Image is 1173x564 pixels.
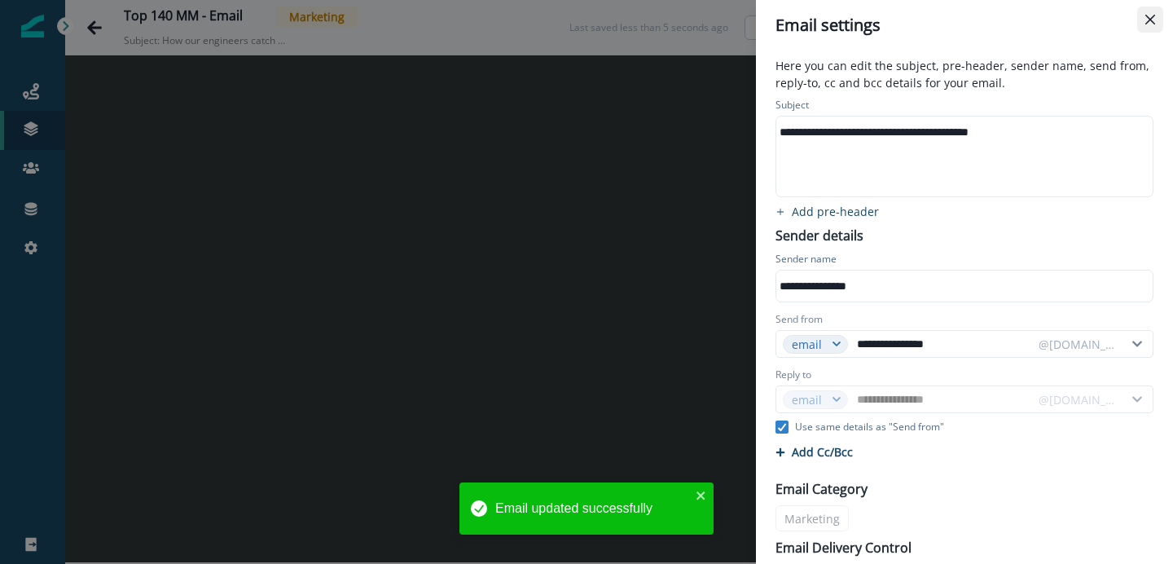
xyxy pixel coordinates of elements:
p: Email Category [775,479,868,499]
button: add preheader [766,204,889,219]
p: Use same details as "Send from" [795,420,944,434]
label: Reply to [775,368,811,382]
div: Email settings [775,13,1153,37]
label: Send from [775,312,823,327]
div: email [792,336,824,353]
button: Add Cc/Bcc [775,444,853,460]
button: close [696,489,707,502]
button: Close [1137,7,1163,33]
p: Email Delivery Control [775,538,912,557]
p: Add pre-header [792,204,879,219]
p: Sender details [766,223,873,245]
p: Subject [775,98,809,116]
p: Sender name [775,252,837,270]
div: Email updated successfully [495,499,691,518]
div: @[DOMAIN_NAME] [1039,336,1117,353]
p: Here you can edit the subject, pre-header, sender name, send from, reply-to, cc and bcc details f... [766,57,1163,95]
